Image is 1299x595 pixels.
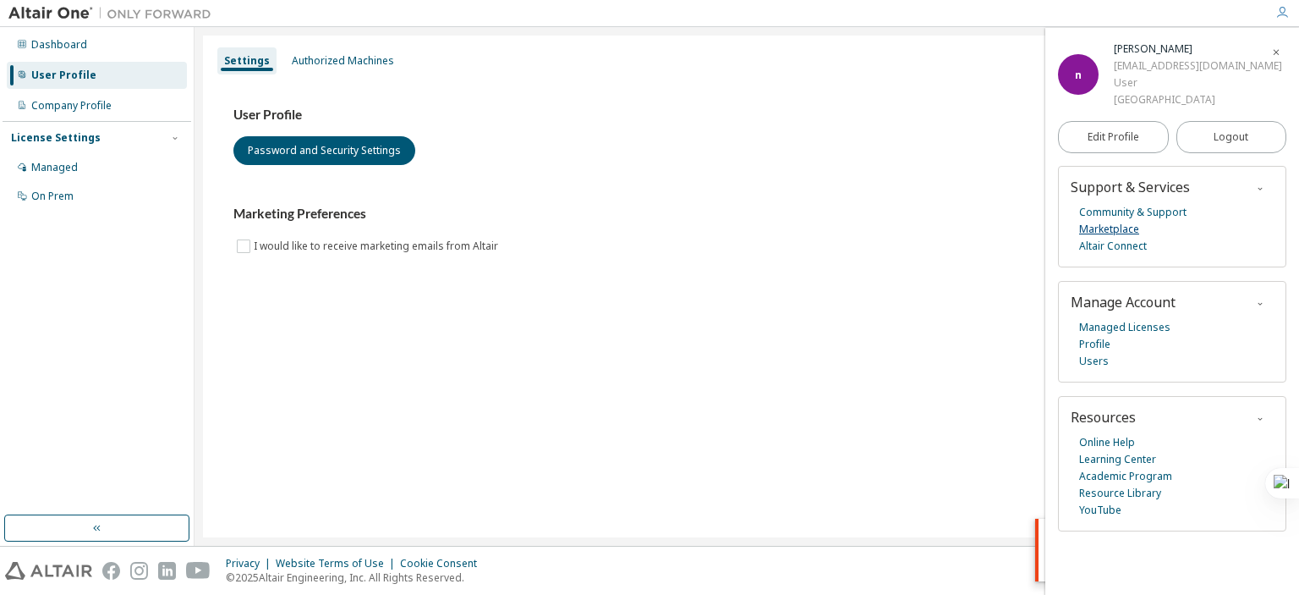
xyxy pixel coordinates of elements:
label: I would like to receive marketing emails from Altair [254,236,502,256]
span: n [1075,68,1082,82]
img: Altair One [8,5,220,22]
a: Marketplace [1079,221,1139,238]
div: Cookie Consent [400,557,487,570]
span: Manage Account [1071,293,1176,311]
div: Company Profile [31,99,112,113]
a: Academic Program [1079,468,1172,485]
img: instagram.svg [130,562,148,580]
span: Resources [1071,408,1136,427]
a: Managed Licenses [1079,319,1170,336]
a: Online Help [1079,434,1135,451]
span: Edit Profile [1088,130,1139,144]
div: necati avşar [1114,41,1282,58]
a: YouTube [1079,502,1121,519]
div: Privacy [226,557,276,570]
img: facebook.svg [102,562,120,580]
div: Website Terms of Use [276,557,400,570]
img: altair_logo.svg [5,562,92,580]
a: Profile [1079,336,1110,353]
p: © 2025 Altair Engineering, Inc. All Rights Reserved. [226,570,487,585]
span: Support & Services [1071,178,1190,196]
div: License Settings [11,131,101,145]
div: Settings [224,54,270,68]
h3: Marketing Preferences [233,206,1260,223]
div: [EMAIL_ADDRESS][DOMAIN_NAME] [1114,58,1282,74]
div: Managed [31,161,78,174]
a: Learning Center [1079,451,1156,468]
img: linkedin.svg [158,562,176,580]
img: youtube.svg [186,562,211,580]
button: Logout [1176,121,1287,153]
div: User Profile [31,69,96,82]
div: On Prem [31,190,74,203]
span: Logout [1214,129,1248,146]
a: Resource Library [1079,485,1161,502]
h3: User Profile [233,107,1260,124]
div: [GEOGRAPHIC_DATA] [1114,91,1282,108]
div: Dashboard [31,38,87,52]
a: Users [1079,353,1109,370]
a: Edit Profile [1058,121,1169,153]
button: Password and Security Settings [233,136,415,165]
a: Community & Support [1079,204,1187,221]
a: Altair Connect [1079,238,1147,255]
div: User [1114,74,1282,91]
div: Authorized Machines [292,54,394,68]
